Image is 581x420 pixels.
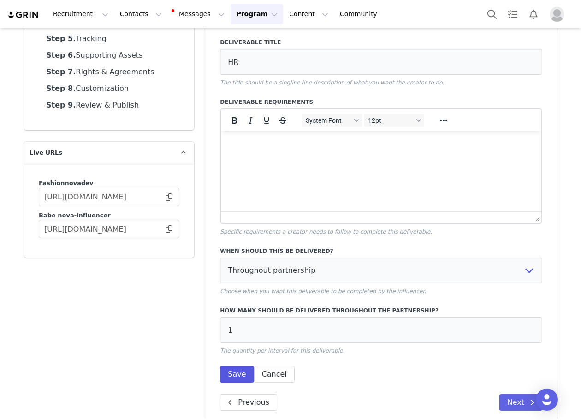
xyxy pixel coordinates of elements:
p: Choose when you want this deliverable to be completed by the influencer. [220,287,542,295]
button: Font sizes [364,114,424,127]
a: Community [334,4,387,24]
label: When should this be delivered? [220,247,542,255]
a: Tracking [41,30,178,47]
p: Specific requirements a creator needs to follow to complete this deliverable. [220,228,542,236]
label: Deliverable Requirements [220,98,542,106]
button: Next [499,394,542,411]
a: Review & Publish [41,97,178,114]
p: The quantity per interval for this deliverable. [220,347,542,355]
strong: Step 9. [46,101,76,109]
button: Strikethrough [275,114,290,127]
strong: Step 8. [46,84,76,93]
input: Ex: Instagram Photo showcasing... [220,49,542,75]
span: Live URLs [30,148,62,157]
a: Tasks [503,4,523,24]
button: Search [482,4,502,24]
a: Customization [41,80,178,97]
button: Reveal or hide additional toolbar items [436,114,451,127]
button: Recruitment [47,4,114,24]
button: Italic [243,114,258,127]
button: Content [284,4,334,24]
a: Supporting Assets [41,47,178,64]
a: Rights & Agreements [41,64,178,80]
div: Press the Up and Down arrow keys to resize the editor. [532,212,541,223]
button: Bold [226,114,242,127]
strong: Step 6. [46,51,76,60]
span: Fashionnovadev [39,180,94,186]
button: Previous [220,394,277,411]
button: Fonts [302,114,362,127]
span: 12pt [368,117,413,124]
label: Deliverable Title [220,38,542,47]
span: Babe nova-influencer [39,212,111,219]
img: grin logo [7,11,40,19]
button: Profile [544,7,574,22]
p: The title should be a singline line description of what you want the creator to do. [220,78,542,87]
button: Save [220,366,254,383]
iframe: Rich Text Area [221,131,541,211]
div: Open Intercom Messenger [536,389,558,411]
button: Contacts [114,4,167,24]
button: Cancel [254,366,295,383]
button: Messages [168,4,230,24]
label: How many should be delivered throughout the partnership? [220,306,542,315]
button: Notifications [523,4,544,24]
button: Underline [259,114,274,127]
strong: Step 5. [46,34,76,43]
strong: Step 7. [46,67,76,76]
button: Program [231,4,283,24]
span: System Font [306,117,351,124]
img: placeholder-profile.jpg [550,7,564,22]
